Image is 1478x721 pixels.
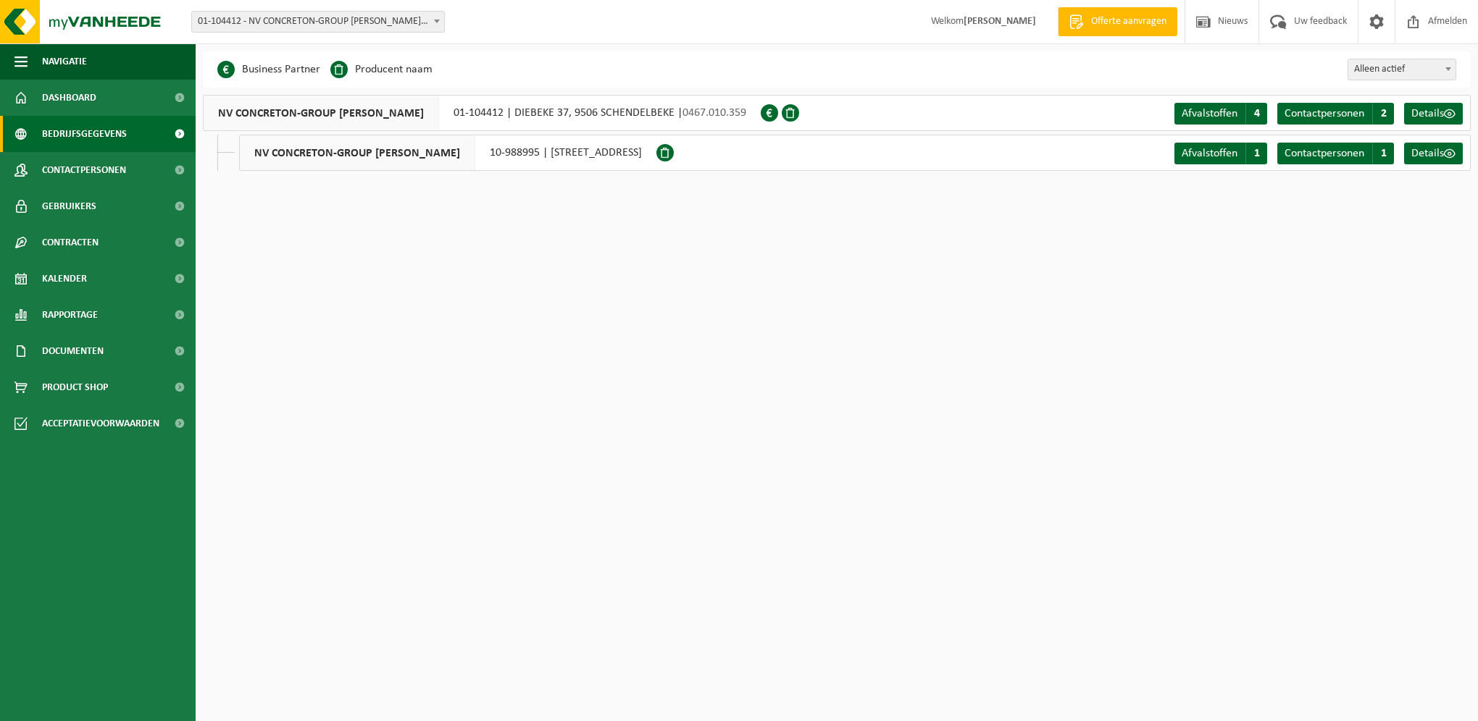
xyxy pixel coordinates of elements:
[191,11,445,33] span: 01-104412 - NV CONCRETON-GROUP W.NAESSENS - SCHENDELBEKE
[42,43,87,80] span: Navigatie
[964,16,1036,27] strong: [PERSON_NAME]
[1285,148,1364,159] span: Contactpersonen
[42,224,99,261] span: Contracten
[1411,148,1444,159] span: Details
[1404,103,1463,125] a: Details
[1372,103,1394,125] span: 2
[1058,7,1177,36] a: Offerte aanvragen
[217,59,320,80] li: Business Partner
[1174,103,1267,125] a: Afvalstoffen 4
[204,96,439,130] span: NV CONCRETON-GROUP [PERSON_NAME]
[1245,143,1267,164] span: 1
[42,188,96,224] span: Gebruikers
[42,333,104,369] span: Documenten
[1182,148,1237,159] span: Afvalstoffen
[42,80,96,116] span: Dashboard
[1348,59,1456,80] span: Alleen actief
[192,12,444,32] span: 01-104412 - NV CONCRETON-GROUP W.NAESSENS - SCHENDELBEKE
[1182,108,1237,119] span: Afvalstoffen
[42,405,159,442] span: Acceptatievoorwaarden
[330,59,433,80] li: Producent naam
[42,116,127,152] span: Bedrijfsgegevens
[1285,108,1364,119] span: Contactpersonen
[1174,143,1267,164] a: Afvalstoffen 1
[42,261,87,297] span: Kalender
[1087,14,1170,29] span: Offerte aanvragen
[1245,103,1267,125] span: 4
[1277,143,1394,164] a: Contactpersonen 1
[240,135,475,170] span: NV CONCRETON-GROUP [PERSON_NAME]
[239,135,656,171] div: 10-988995 | [STREET_ADDRESS]
[1277,103,1394,125] a: Contactpersonen 2
[1411,108,1444,119] span: Details
[42,369,108,405] span: Product Shop
[682,107,746,119] span: 0467.010.359
[1372,143,1394,164] span: 1
[1348,59,1456,80] span: Alleen actief
[203,95,761,131] div: 01-104412 | DIEBEKE 37, 9506 SCHENDELBEKE |
[42,152,126,188] span: Contactpersonen
[42,297,98,333] span: Rapportage
[1404,143,1463,164] a: Details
